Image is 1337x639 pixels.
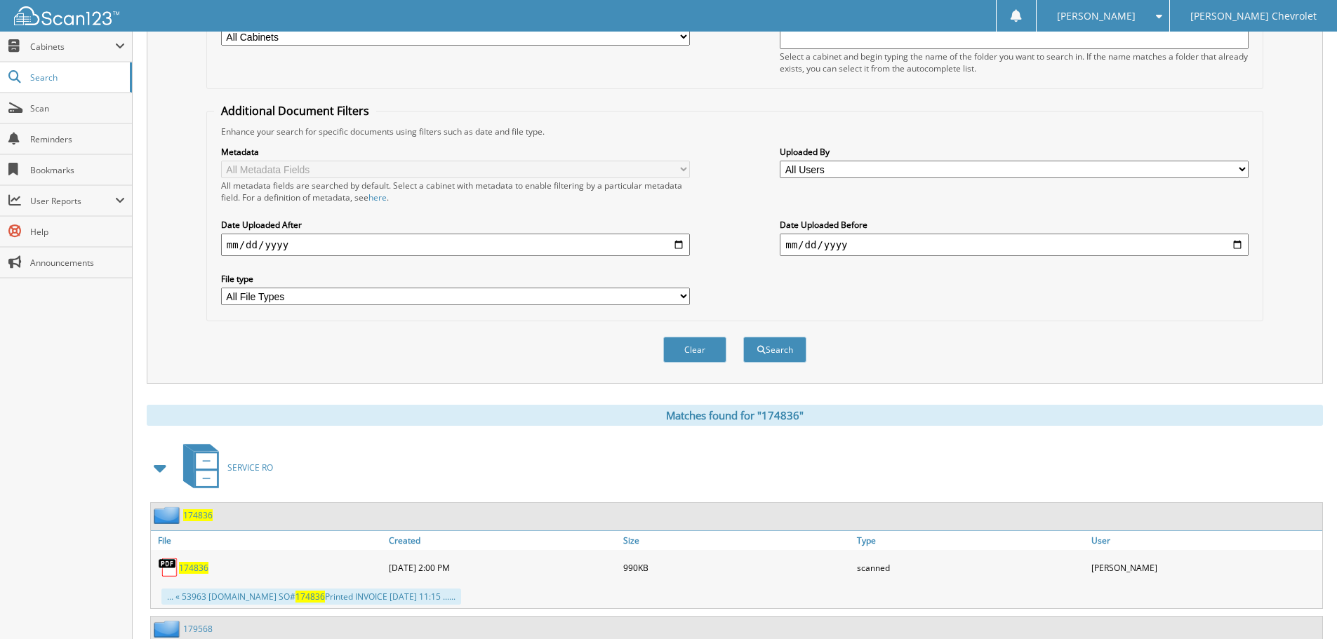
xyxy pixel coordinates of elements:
input: start [221,234,690,256]
span: [PERSON_NAME] [1057,12,1136,20]
img: folder2.png [154,506,183,524]
div: ... « 53963 [DOMAIN_NAME] SO# Printed INVOICE [DATE] 11:15 ...... [161,588,461,605]
a: 179568 [183,623,213,635]
div: [DATE] 2:00 PM [385,553,620,581]
div: 990KB [620,553,854,581]
div: Matches found for "174836" [147,405,1323,426]
label: Uploaded By [780,146,1249,158]
a: SERVICE RO [175,440,273,495]
img: scan123-logo-white.svg [14,6,119,25]
span: Search [30,72,123,83]
div: Enhance your search for specific documents using filters such as date and file type. [214,126,1256,137]
div: All metadata fields are searched by default. Select a cabinet with metadata to enable filtering b... [221,180,690,203]
img: folder2.png [154,620,183,638]
label: File type [221,273,690,285]
span: SERVICE RO [227,462,273,473]
button: Clear [663,337,726,363]
iframe: Chat Widget [1267,572,1337,639]
div: [PERSON_NAME] [1088,553,1322,581]
a: 174836 [183,509,213,521]
div: scanned [853,553,1088,581]
span: 174836 [295,591,325,603]
a: Size [620,531,854,550]
span: Announcements [30,257,125,269]
span: Reminders [30,133,125,145]
a: User [1088,531,1322,550]
span: [PERSON_NAME] Chevrolet [1190,12,1317,20]
a: Created [385,531,620,550]
span: Help [30,226,125,238]
img: PDF.png [158,557,179,578]
button: Search [743,337,806,363]
label: Metadata [221,146,690,158]
a: here [368,191,387,203]
span: User Reports [30,195,115,207]
a: Type [853,531,1088,550]
label: Date Uploaded Before [780,219,1249,231]
span: Bookmarks [30,164,125,176]
label: Date Uploaded After [221,219,690,231]
span: Cabinets [30,41,115,53]
legend: Additional Document Filters [214,103,376,119]
div: Select a cabinet and begin typing the name of the folder you want to search in. If the name match... [780,51,1249,74]
a: File [151,531,385,550]
span: Scan [30,102,125,114]
a: 174836 [179,562,208,574]
input: end [780,234,1249,256]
